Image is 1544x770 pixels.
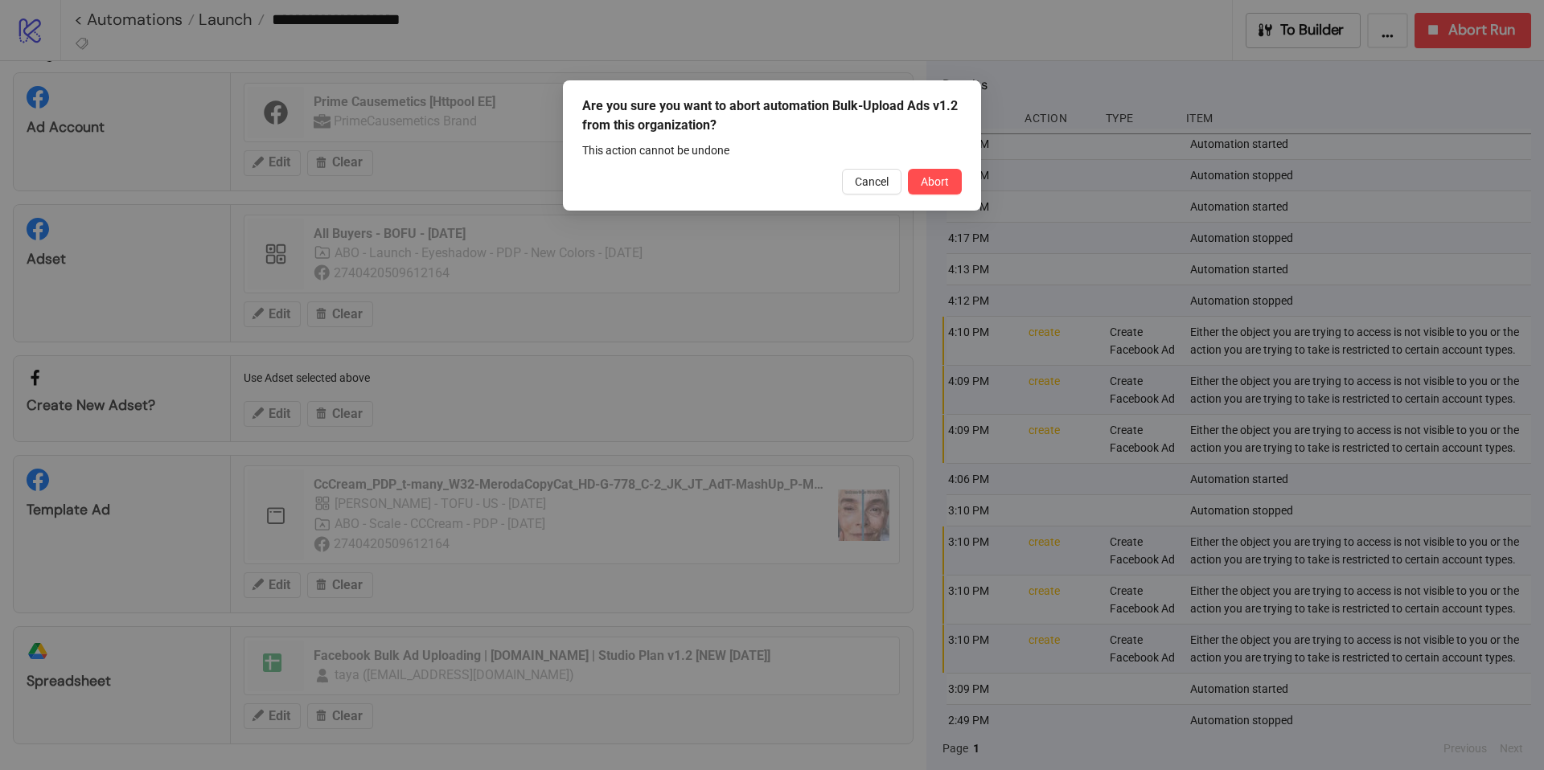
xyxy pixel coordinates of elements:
[855,175,889,188] span: Cancel
[908,169,962,195] button: Abort
[921,175,949,188] span: Abort
[582,141,962,159] div: This action cannot be undone
[582,96,962,135] div: Are you sure you want to abort automation Bulk-Upload Ads v1.2 from this organization?
[842,169,901,195] button: Cancel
